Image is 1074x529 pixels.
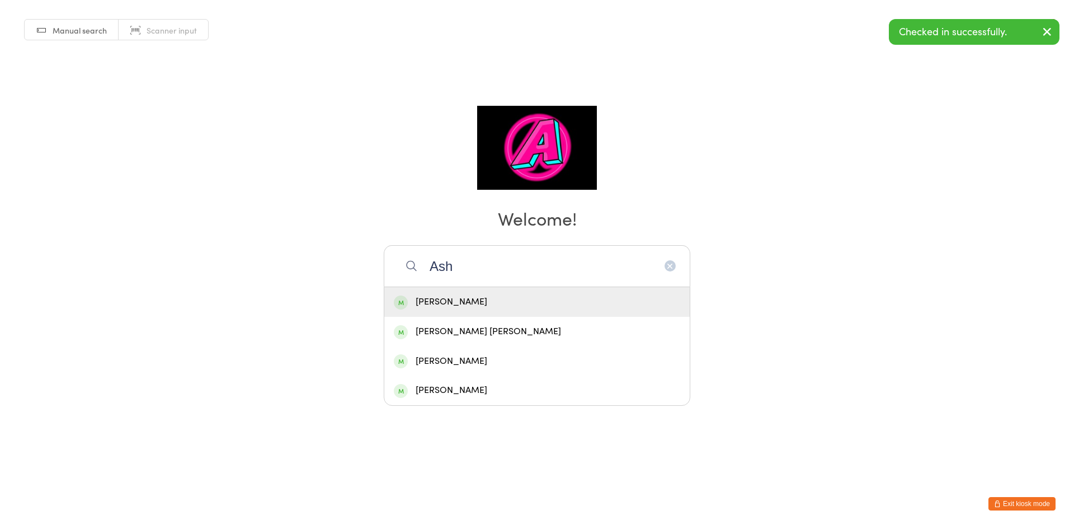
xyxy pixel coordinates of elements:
div: [PERSON_NAME] [394,383,680,398]
div: Checked in successfully. [889,19,1059,45]
div: [PERSON_NAME] [394,294,680,310]
div: [PERSON_NAME] [394,354,680,369]
div: [PERSON_NAME] [PERSON_NAME] [394,324,680,339]
input: Search [384,245,690,287]
button: Exit kiosk mode [988,497,1056,511]
h2: Welcome! [11,205,1063,231]
span: Scanner input [147,25,197,36]
img: A-Team Jiu Jitsu [477,106,597,190]
span: Manual search [53,25,107,36]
